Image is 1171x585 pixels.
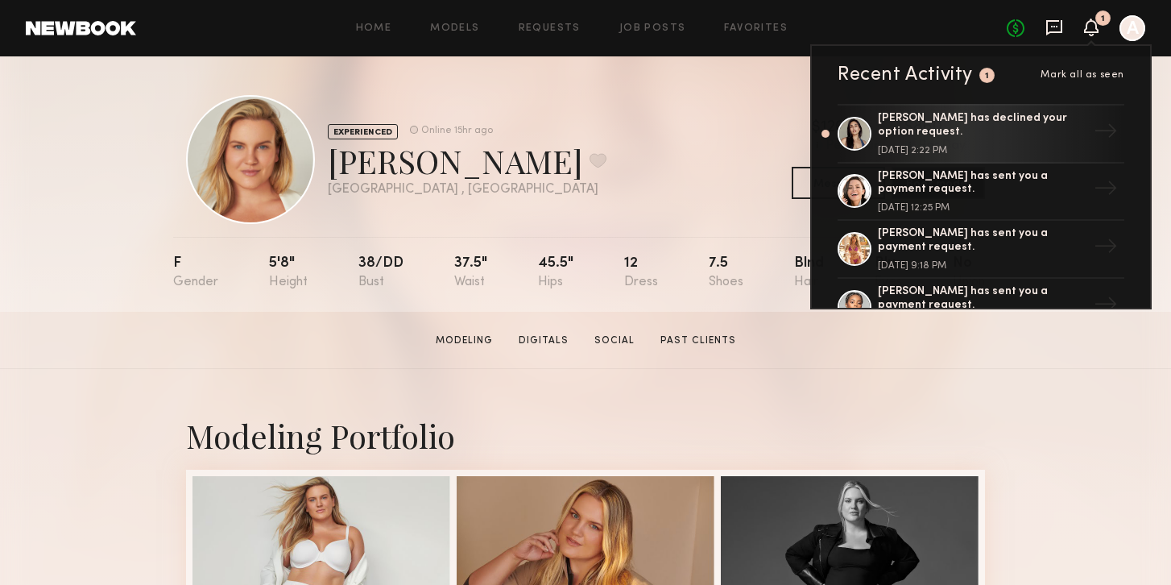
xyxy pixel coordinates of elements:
[173,256,218,289] div: F
[1119,15,1145,41] a: A
[538,256,573,289] div: 45.5"
[512,334,575,348] a: Digitals
[985,72,990,81] div: 1
[838,164,1124,222] a: [PERSON_NAME] has sent you a payment request.[DATE] 12:25 PM→
[792,167,885,199] button: Message
[838,221,1124,279] a: [PERSON_NAME] has sent you a payment request.[DATE] 9:18 PM→
[269,256,308,289] div: 5'8"
[838,104,1124,164] a: [PERSON_NAME] has declined your option request.[DATE] 2:22 PM→
[619,23,686,34] a: Job Posts
[878,227,1087,255] div: [PERSON_NAME] has sent you a payment request.
[724,23,788,34] a: Favorites
[454,256,487,289] div: 37.5"
[519,23,581,34] a: Requests
[794,256,824,289] div: Blnd
[328,183,606,197] div: [GEOGRAPHIC_DATA] , [GEOGRAPHIC_DATA]
[358,256,403,289] div: 38/dd
[878,146,1087,156] div: [DATE] 2:22 PM
[328,139,606,182] div: [PERSON_NAME]
[430,23,479,34] a: Models
[1041,70,1124,80] span: Mark all as seen
[878,261,1087,271] div: [DATE] 9:18 PM
[1087,113,1124,155] div: →
[838,65,973,85] div: Recent Activity
[356,23,392,34] a: Home
[838,279,1124,337] a: [PERSON_NAME] has sent you a payment request.→
[878,170,1087,197] div: [PERSON_NAME] has sent you a payment request.
[421,126,493,136] div: Online 15hr ago
[1087,170,1124,212] div: →
[878,285,1087,313] div: [PERSON_NAME] has sent you a payment request.
[328,124,398,139] div: EXPERIENCED
[1101,15,1105,23] div: 1
[1087,228,1124,270] div: →
[588,334,641,348] a: Social
[654,334,743,348] a: Past Clients
[878,112,1087,139] div: [PERSON_NAME] has declined your option request.
[709,256,743,289] div: 7.5
[878,203,1087,213] div: [DATE] 12:25 PM
[1087,286,1124,328] div: →
[186,414,985,457] div: Modeling Portfolio
[624,256,658,289] div: 12
[429,334,499,348] a: Modeling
